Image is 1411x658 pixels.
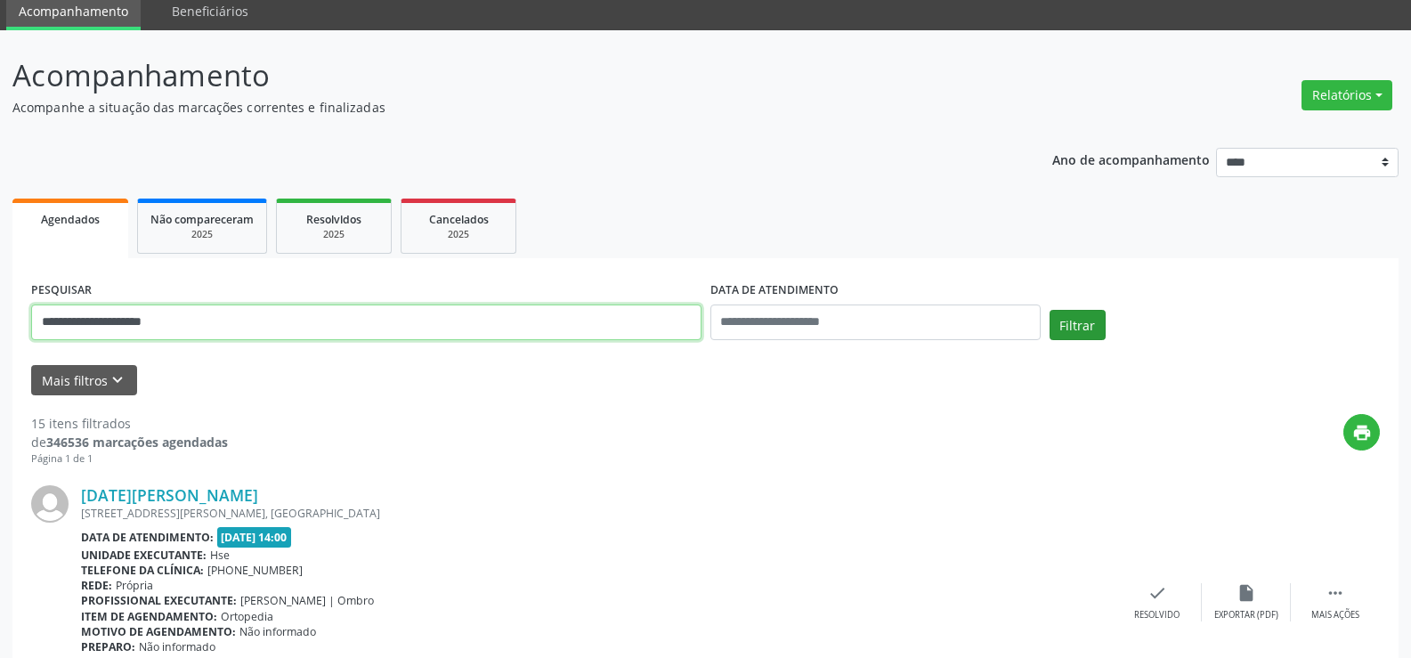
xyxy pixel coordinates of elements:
label: PESQUISAR [31,277,92,305]
strong: 346536 marcações agendadas [46,434,228,451]
b: Unidade executante: [81,548,207,563]
p: Ano de acompanhamento [1052,148,1210,170]
i:  [1326,583,1345,603]
div: Resolvido [1134,609,1180,621]
b: Telefone da clínica: [81,563,204,578]
div: 2025 [150,228,254,241]
div: 2025 [414,228,503,241]
p: Acompanhe a situação das marcações correntes e finalizadas [12,98,983,117]
span: Não informado [239,624,316,639]
b: Profissional executante: [81,593,237,608]
i: insert_drive_file [1237,583,1256,603]
span: Própria [116,578,153,593]
i: print [1352,423,1372,443]
div: Mais ações [1311,609,1359,621]
i: keyboard_arrow_down [108,370,127,390]
div: 2025 [289,228,378,241]
span: Agendados [41,212,100,227]
div: 15 itens filtrados [31,414,228,433]
img: img [31,485,69,523]
span: [PERSON_NAME] | Ombro [240,593,374,608]
span: [PHONE_NUMBER] [207,563,303,578]
label: DATA DE ATENDIMENTO [710,277,839,305]
span: Não informado [139,639,215,654]
div: Página 1 de 1 [31,451,228,467]
div: de [31,433,228,451]
button: Mais filtroskeyboard_arrow_down [31,365,137,396]
b: Rede: [81,578,112,593]
span: Não compareceram [150,212,254,227]
button: Relatórios [1302,80,1392,110]
b: Data de atendimento: [81,530,214,545]
span: [DATE] 14:00 [217,527,292,548]
div: [STREET_ADDRESS][PERSON_NAME], [GEOGRAPHIC_DATA] [81,506,1113,521]
p: Acompanhamento [12,53,983,98]
a: [DATE][PERSON_NAME] [81,485,258,505]
b: Motivo de agendamento: [81,624,236,639]
span: Cancelados [429,212,489,227]
button: Filtrar [1050,310,1106,340]
span: Ortopedia [221,609,273,624]
button: print [1343,414,1380,451]
i: check [1147,583,1167,603]
span: Hse [210,548,230,563]
b: Item de agendamento: [81,609,217,624]
span: Resolvidos [306,212,361,227]
div: Exportar (PDF) [1214,609,1278,621]
b: Preparo: [81,639,135,654]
